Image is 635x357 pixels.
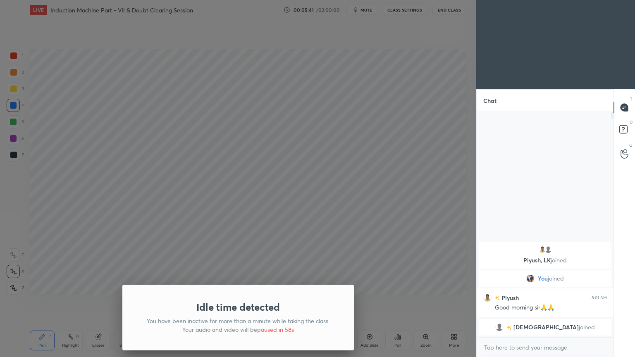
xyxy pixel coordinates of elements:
[548,275,564,282] span: joined
[484,257,606,264] p: Piyush, LK
[495,296,500,300] img: no-rating-badge.077c3623.svg
[495,323,504,331] img: default.png
[538,245,547,254] img: 6499c9f0efa54173aa28340051e62cb0.jpg
[477,90,503,112] p: Chat
[483,294,492,302] img: 6499c9f0efa54173aa28340051e62cb0.jpg
[592,295,607,300] div: 8:01 AM
[630,119,633,125] p: D
[513,324,579,331] span: [DEMOGRAPHIC_DATA]
[495,304,607,312] div: Good morning sir🙏🙏
[538,275,548,282] span: You
[526,274,535,283] img: fecdb386181f4cf2bff1f15027e2290c.jpg
[477,240,614,337] div: grid
[196,301,280,313] h1: Idle time detected
[142,317,334,334] p: You have been inactive for more than a minute while taking the class. Your audio and video will be
[579,324,595,331] span: joined
[551,256,567,264] span: joined
[630,96,633,102] p: T
[507,326,512,330] img: no-rating-badge.077c3623.svg
[500,293,519,302] h6: Piyush
[257,326,294,333] span: paused in 58s
[629,142,633,148] p: G
[544,245,552,254] img: default.png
